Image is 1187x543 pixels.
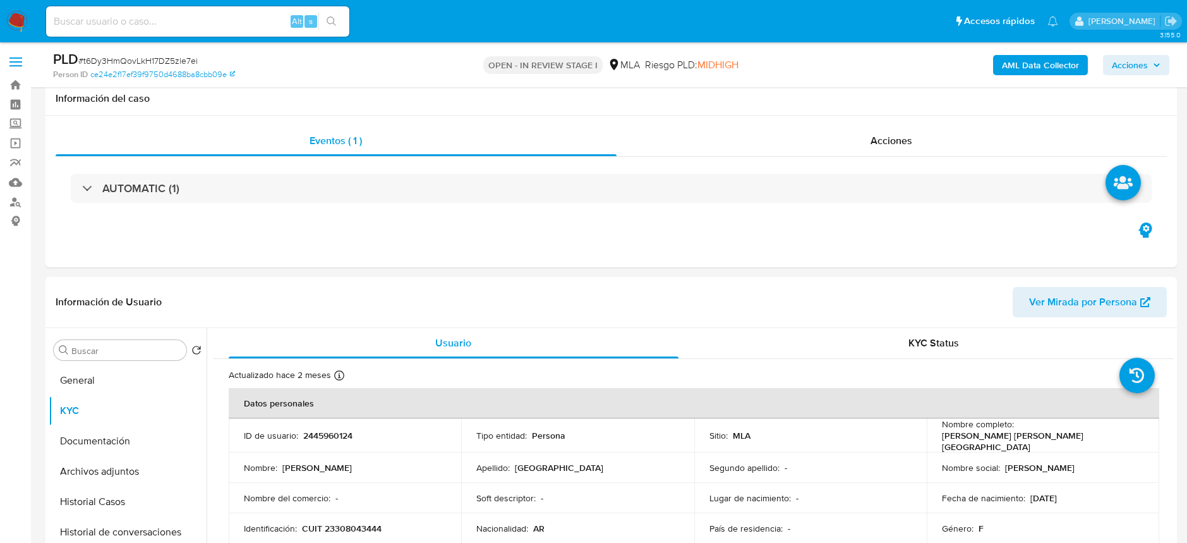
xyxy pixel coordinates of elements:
p: Nacionalidad : [476,523,528,534]
p: F [979,523,984,534]
p: [PERSON_NAME] [282,462,352,473]
span: Accesos rápidos [964,15,1035,28]
p: Sitio : [709,430,728,441]
p: CUIT 23308043444 [302,523,382,534]
p: Persona [532,430,565,441]
button: General [49,365,207,396]
span: Riesgo PLD: [645,58,738,72]
a: Notificaciones [1047,16,1058,27]
p: - [541,492,543,504]
p: Nombre : [244,462,277,473]
button: Ver Mirada por Persona [1013,287,1167,317]
div: AUTOMATIC (1) [71,174,1152,203]
p: Soft descriptor : [476,492,536,504]
span: # t6Dy3HmQovLkH17DZ5zle7ei [78,54,198,67]
button: Historial Casos [49,487,207,517]
span: KYC Status [908,336,959,350]
p: Nombre completo : [942,418,1014,430]
h3: AUTOMATIC (1) [102,181,179,195]
p: Nombre del comercio : [244,492,330,504]
button: Volver al orden por defecto [191,345,202,359]
div: MLA [608,58,640,72]
p: 2445960124 [303,430,352,441]
a: ce24e2f17ef39f9750d4688ba8cbb09e [90,69,235,80]
span: Acciones [1112,55,1148,75]
h1: Información del caso [56,92,1167,105]
th: Datos personales [229,388,1159,418]
p: - [785,462,787,473]
p: País de residencia : [709,523,783,534]
button: Buscar [59,345,69,355]
p: - [796,492,798,504]
p: - [788,523,790,534]
p: Segundo apellido : [709,462,780,473]
a: Salir [1164,15,1178,28]
p: cecilia.zacarias@mercadolibre.com [1088,15,1160,27]
p: ID de usuario : [244,430,298,441]
p: OPEN - IN REVIEW STAGE I [483,56,603,74]
p: Apellido : [476,462,510,473]
input: Buscar [71,345,181,357]
span: Acciones [871,133,912,148]
p: MLA [733,430,750,441]
b: Person ID [53,69,88,80]
span: Ver Mirada por Persona [1029,287,1137,317]
button: AML Data Collector [993,55,1088,75]
span: Eventos ( 1 ) [310,133,362,148]
p: [PERSON_NAME] [1005,462,1075,473]
p: Tipo entidad : [476,430,527,441]
p: [GEOGRAPHIC_DATA] [515,462,603,473]
b: AML Data Collector [1002,55,1079,75]
button: Documentación [49,426,207,456]
p: Nombre social : [942,462,1000,473]
input: Buscar usuario o caso... [46,13,349,30]
h1: Información de Usuario [56,296,162,308]
button: Acciones [1103,55,1169,75]
p: Identificación : [244,523,297,534]
p: Fecha de nacimiento : [942,492,1025,504]
span: MIDHIGH [697,58,738,72]
button: Archivos adjuntos [49,456,207,487]
p: - [335,492,338,504]
p: AR [533,523,545,534]
p: Actualizado hace 2 meses [229,369,331,381]
p: [PERSON_NAME] [PERSON_NAME][GEOGRAPHIC_DATA] [942,430,1139,453]
p: [DATE] [1030,492,1057,504]
span: Alt [292,15,302,27]
span: s [309,15,313,27]
b: PLD [53,49,78,69]
p: Lugar de nacimiento : [709,492,791,504]
button: search-icon [318,13,344,30]
button: KYC [49,396,207,426]
p: Género : [942,523,973,534]
span: Usuario [435,336,471,350]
